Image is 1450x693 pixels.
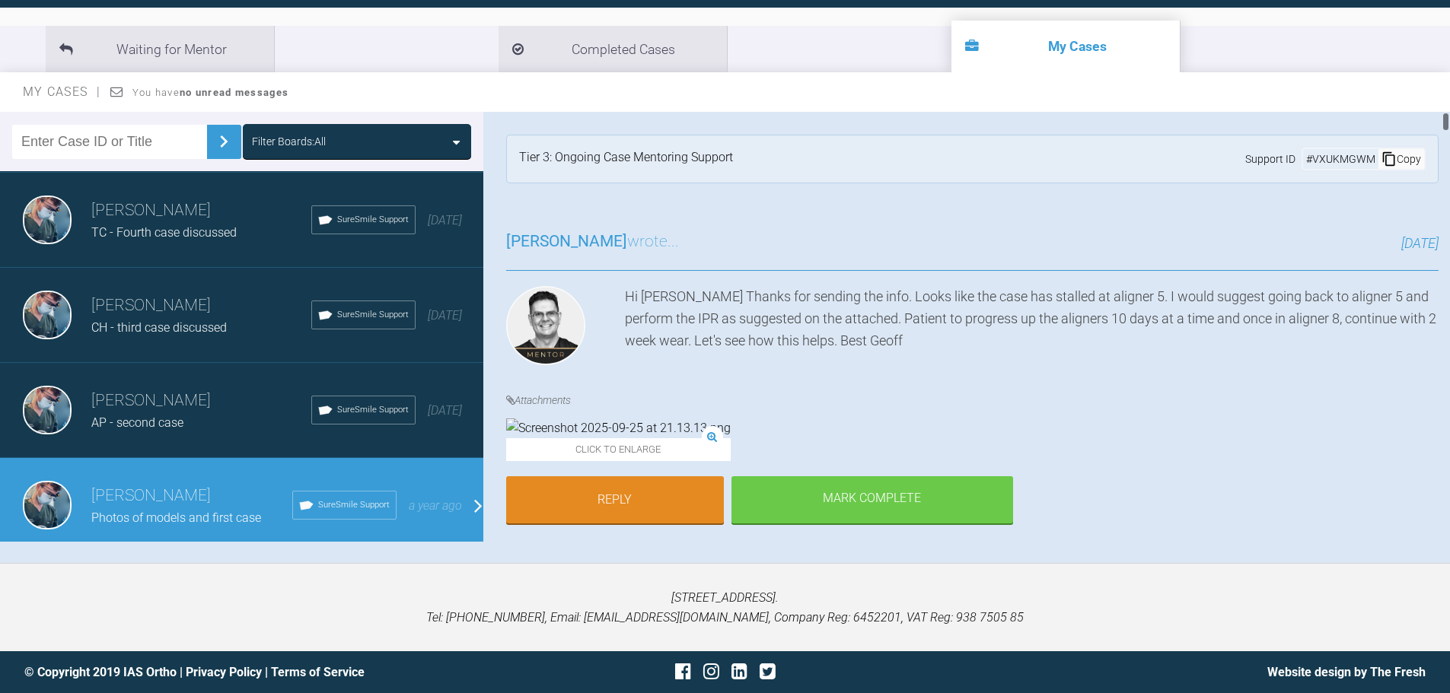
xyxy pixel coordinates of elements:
[506,476,724,523] a: Reply
[180,87,288,98] strong: no unread messages
[91,225,237,240] span: TC - Fourth case discussed
[337,213,409,227] span: SureSmile Support
[506,229,679,255] h3: wrote...
[91,293,311,319] h3: [PERSON_NAME]
[186,665,262,679] a: Privacy Policy
[409,498,462,513] span: a year ago
[519,148,733,170] div: Tier 3: Ongoing Case Mentoring Support
[506,392,1439,408] h4: Attachments
[23,481,72,529] img: Thomas Dobson
[1378,149,1424,169] div: Copy
[12,125,207,159] input: Enter Case ID or Title
[1245,151,1295,167] span: Support ID
[91,510,261,525] span: Photos of models and first case
[318,498,390,512] span: SureSmile Support
[23,84,101,99] span: My Cases
[23,386,72,434] img: Thomas Dobson
[24,663,492,682] div: © Copyright 2019 IAS Ortho | |
[46,26,274,72] li: Waiting for Mentor
[499,26,727,72] li: Completed Cases
[337,403,409,417] span: SureSmile Support
[428,308,462,323] span: [DATE]
[132,87,288,98] span: You have
[23,196,72,244] img: Thomas Dobson
[252,133,326,150] div: Filter Boards: All
[23,291,72,339] img: Thomas Dobson
[1401,235,1439,251] span: [DATE]
[91,483,292,509] h3: [PERSON_NAME]
[91,320,227,335] span: CH - third case discussed
[951,21,1180,72] li: My Cases
[271,665,365,679] a: Terms of Service
[24,588,1426,627] p: [STREET_ADDRESS]. Tel: [PHONE_NUMBER], Email: [EMAIL_ADDRESS][DOMAIN_NAME], Company Reg: 6452201,...
[91,388,311,414] h3: [PERSON_NAME]
[428,213,462,227] span: [DATE]
[506,286,585,365] img: Geoff Stone
[212,129,236,154] img: chevronRight.28bd32b0.svg
[91,198,311,224] h3: [PERSON_NAME]
[1267,665,1426,679] a: Website design by The Fresh
[91,415,183,430] span: AP - second case
[506,418,731,438] img: Screenshot 2025-09-25 at 21.13.13.png
[337,308,409,322] span: SureSmile Support
[428,403,462,418] span: [DATE]
[506,232,627,250] span: [PERSON_NAME]
[506,438,731,462] span: Click to enlarge
[731,476,1013,523] div: Mark Complete
[625,286,1439,371] div: Hi [PERSON_NAME] Thanks for sending the info. Looks like the case has stalled at aligner 5. I wou...
[1303,151,1378,167] div: # VXUKMGWM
